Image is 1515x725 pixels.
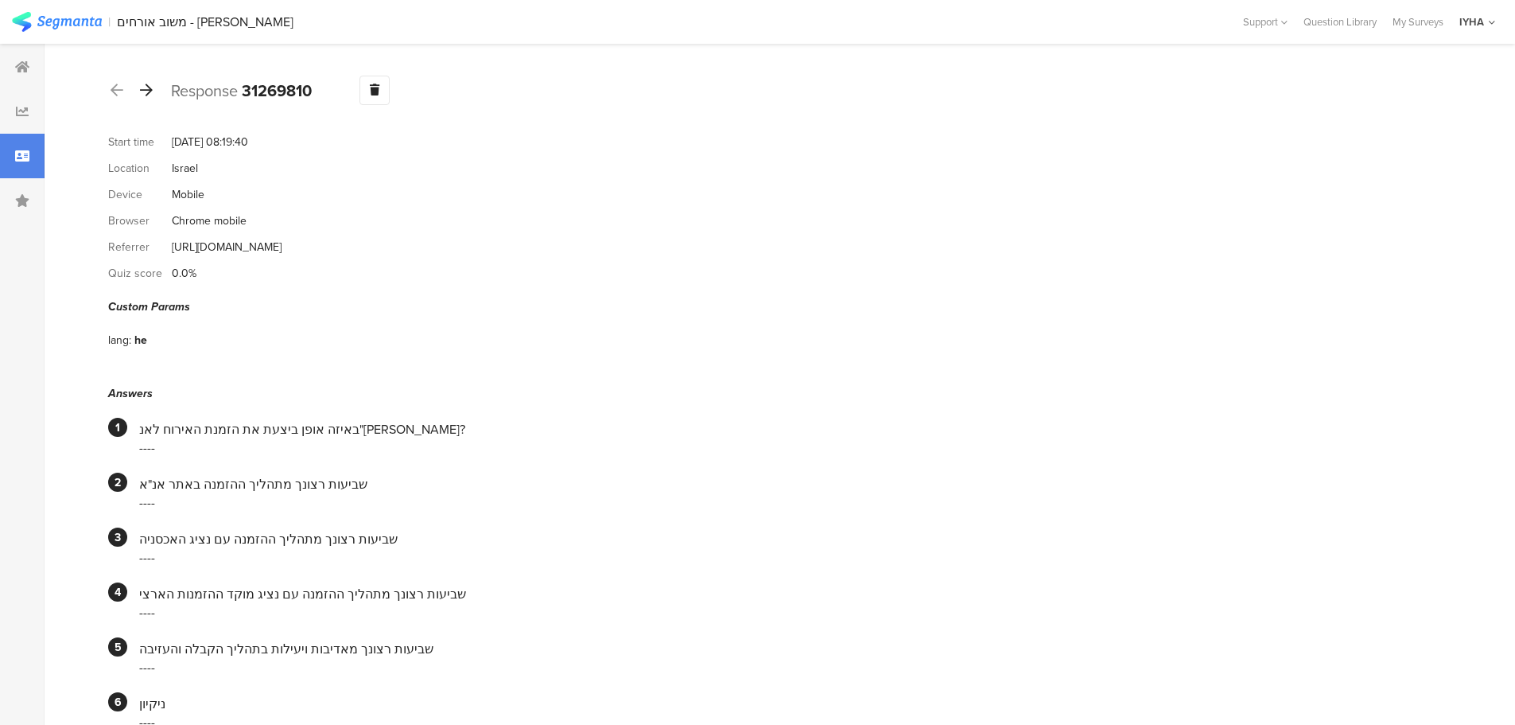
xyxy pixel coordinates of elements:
[108,473,127,492] div: 2
[108,134,172,150] div: Start time
[108,212,172,229] div: Browser
[139,475,1439,493] div: שביעות רצונך מתהליך ההזמנה באתר אנ"א
[172,134,248,150] div: [DATE] 08:19:40
[139,658,1439,676] div: ----
[108,186,172,203] div: Device
[172,212,247,229] div: Chrome mobile
[1385,14,1451,29] a: My Surveys
[108,418,127,437] div: 1
[139,640,1439,658] div: שביעות רצונך מאדיבות ויעילות בתהליך הקבלה והעזיבה
[108,692,127,711] div: 6
[108,265,172,282] div: Quiz score
[172,239,282,255] div: [URL][DOMAIN_NAME]
[172,265,196,282] div: 0.0%
[117,14,293,29] div: משוב אורחים - [PERSON_NAME]
[242,79,312,103] b: 31269810
[12,12,102,32] img: segmanta logo
[139,585,1439,603] div: שביעות רצונך מתהליך ההזמנה עם נציג מוקד ההזמנות הארצי
[1243,10,1288,34] div: Support
[108,13,111,31] div: |
[139,603,1439,622] div: ----
[108,637,127,657] div: 5
[108,239,172,255] div: Referrer
[139,548,1439,567] div: ----
[172,186,204,203] div: Mobile
[139,493,1439,512] div: ----
[108,583,127,602] div: 4
[139,439,1439,457] div: ----
[172,160,198,177] div: Israel
[108,385,1439,402] div: Answers
[139,530,1439,548] div: שביעות רצונך מתהליך ההזמנה עם נציג האכסניה
[1459,14,1484,29] div: IYHA
[171,79,238,103] span: Response
[134,332,147,349] div: he
[108,160,172,177] div: Location
[139,420,1439,439] div: באיזה אופן ביצעת את הזמנת האירוח לאנ"[PERSON_NAME]?
[108,528,127,547] div: 3
[108,298,1439,315] div: Custom Params
[1296,14,1385,29] a: Question Library
[139,695,1439,713] div: ניקיון
[108,332,134,349] div: lang:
